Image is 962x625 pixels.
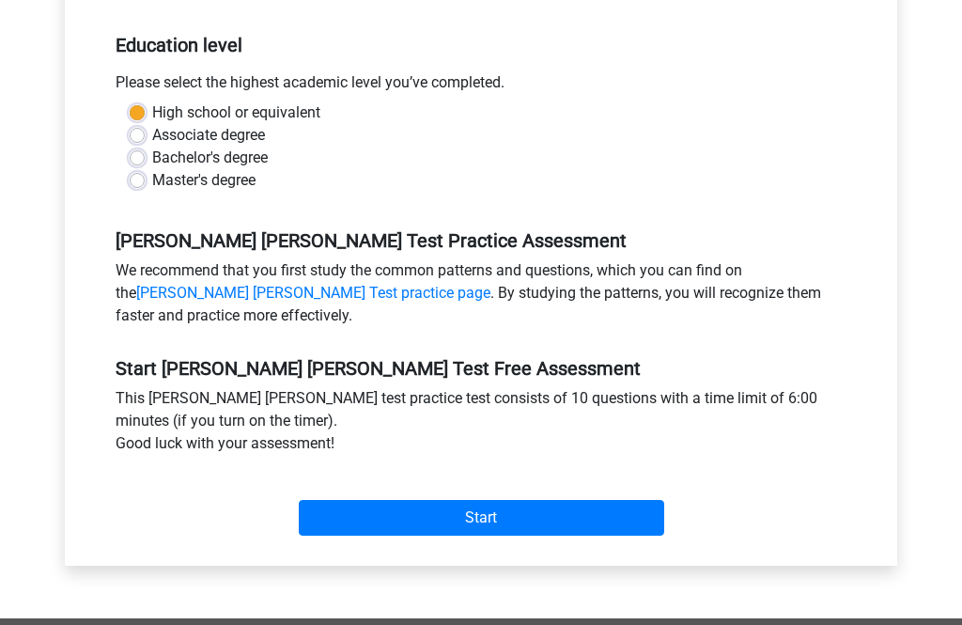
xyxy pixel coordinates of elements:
[152,147,268,169] label: Bachelor's degree
[136,284,490,302] a: [PERSON_NAME] [PERSON_NAME] Test practice page
[299,500,664,536] input: Start
[116,357,846,380] h5: Start [PERSON_NAME] [PERSON_NAME] Test Free Assessment
[116,26,846,64] h5: Education level
[101,259,861,335] div: We recommend that you first study the common patterns and questions, which you can find on the . ...
[152,169,256,192] label: Master's degree
[101,387,861,462] div: This [PERSON_NAME] [PERSON_NAME] test practice test consists of 10 questions with a time limit of...
[152,124,265,147] label: Associate degree
[101,71,861,102] div: Please select the highest academic level you’ve completed.
[152,102,320,124] label: High school or equivalent
[116,229,846,252] h5: [PERSON_NAME] [PERSON_NAME] Test Practice Assessment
